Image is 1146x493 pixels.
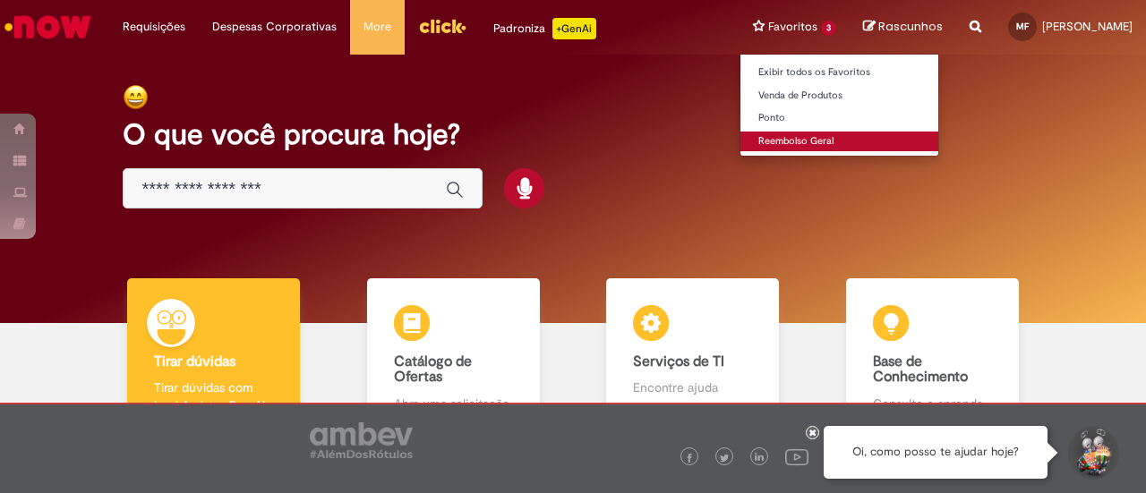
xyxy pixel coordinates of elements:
[740,63,938,82] a: Exibir todos os Favoritos
[418,13,466,39] img: click_logo_yellow_360x200.png
[154,378,273,414] p: Tirar dúvidas com Lupi Assist e Gen Ai
[821,21,836,36] span: 3
[633,378,752,396] p: Encontre ajuda
[740,86,938,106] a: Venda de Produtos
[685,454,694,463] img: logo_footer_facebook.png
[123,84,149,110] img: happy-face.png
[2,9,94,45] img: ServiceNow
[878,18,943,35] span: Rascunhos
[1042,19,1133,34] span: [PERSON_NAME]
[873,395,992,412] p: Consulte e aprenda
[863,19,943,36] a: Rascunhos
[334,278,574,433] a: Catálogo de Ofertas Abra uma solicitação
[363,18,391,36] span: More
[573,278,813,433] a: Serviços de TI Encontre ajuda
[123,119,1022,150] h2: O que você procura hoje?
[154,353,235,370] b: Tirar dúvidas
[310,422,413,458] img: logo_footer_ambev_rotulo_gray.png
[493,18,596,39] div: Padroniza
[394,395,513,412] p: Abra uma solicitação
[212,18,337,36] span: Despesas Corporativas
[1016,21,1029,32] span: MF
[552,18,596,39] p: +GenAi
[740,108,938,128] a: Ponto
[633,353,724,370] b: Serviços de TI
[123,18,185,36] span: Requisições
[1065,426,1119,480] button: Iniciar Conversa de Suporte
[813,278,1053,433] a: Base de Conhecimento Consulte e aprenda
[768,18,817,36] span: Favoritos
[785,445,808,468] img: logo_footer_youtube.png
[94,278,334,433] a: Tirar dúvidas Tirar dúvidas com Lupi Assist e Gen Ai
[824,426,1048,479] div: Oi, como posso te ajudar hoje?
[394,353,472,387] b: Catálogo de Ofertas
[873,353,968,387] b: Base de Conhecimento
[740,132,938,151] a: Reembolso Geral
[755,453,764,463] img: logo_footer_linkedin.png
[740,54,939,157] ul: Favoritos
[720,454,729,463] img: logo_footer_twitter.png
